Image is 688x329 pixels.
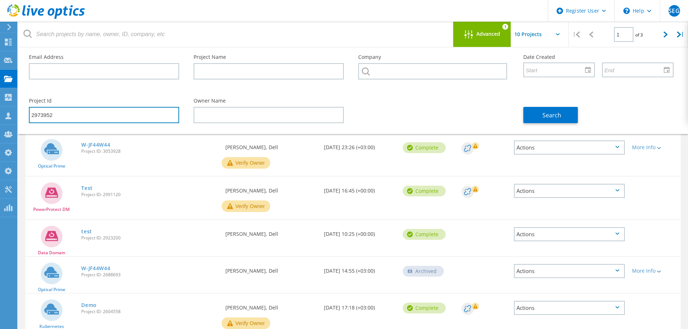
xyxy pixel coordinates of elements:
button: Verify Owner [222,157,270,169]
a: Test [81,186,93,191]
label: Date Created [523,55,674,60]
div: [PERSON_NAME], Dell [222,220,320,244]
div: More Info [632,145,677,150]
div: [PERSON_NAME], Dell [222,177,320,200]
span: Data Domain [38,251,65,255]
span: Kubernetes [39,324,64,329]
label: Owner Name [194,98,344,103]
input: End [603,63,668,77]
input: Search projects by name, owner, ID, company, etc [18,22,454,47]
span: Project ID: 2991120 [81,192,218,197]
div: Complete [403,142,446,153]
div: Actions [514,264,625,278]
label: Project Name [194,55,344,60]
span: Optical Prime [38,287,65,292]
span: Project ID: 2923200 [81,236,218,240]
button: Verify Owner [222,200,270,212]
span: Optical Prime [38,164,65,168]
div: Actions [514,184,625,198]
div: [PERSON_NAME], Dell [222,257,320,281]
div: | [569,22,584,47]
button: Search [523,107,578,123]
div: [DATE] 16:45 (+00:00) [320,177,399,200]
a: W-JF44W44 [81,266,110,271]
button: Verify Owner [222,317,270,329]
div: Complete [403,229,446,240]
div: [DATE] 23:26 (+03:00) [320,133,399,157]
svg: \n [623,8,630,14]
label: Company [358,55,509,60]
div: Complete [403,303,446,313]
div: Actions [514,227,625,241]
div: [DATE] 14:55 (+03:00) [320,257,399,281]
a: Demo [81,303,97,308]
div: [PERSON_NAME], Dell [222,133,320,157]
a: W-JF44W44 [81,142,110,147]
a: test [81,229,92,234]
div: Complete [403,186,446,196]
div: [DATE] 10:25 (+00:00) [320,220,399,244]
div: Actions [514,140,625,155]
span: Advanced [476,31,500,36]
span: Project ID: 3053928 [81,149,218,153]
span: Project ID: 2604558 [81,309,218,314]
div: | [673,22,688,47]
div: Actions [514,301,625,315]
span: of 3 [635,32,643,38]
div: More Info [632,268,677,273]
div: [DATE] 17:18 (+03:00) [320,294,399,317]
label: Project Id [29,98,179,103]
div: [PERSON_NAME], Dell [222,294,320,317]
span: SEG [668,8,679,14]
span: PowerProtect DM [33,207,70,212]
span: Search [542,111,561,119]
a: Live Optics Dashboard [7,15,85,20]
label: Email Address [29,55,179,60]
div: Archived [403,266,444,277]
span: Project ID: 2688693 [81,273,218,277]
input: Start [524,63,589,77]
